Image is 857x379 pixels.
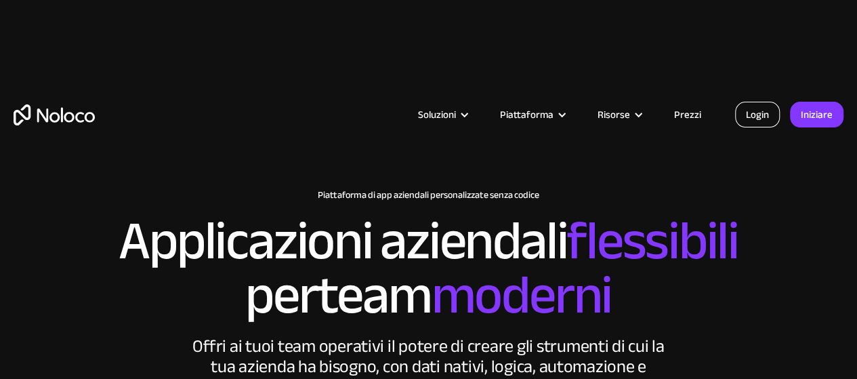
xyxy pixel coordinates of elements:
[483,106,581,123] div: Piattaforma
[401,106,483,123] div: Soluzioni
[657,106,718,123] a: Prezzi
[674,105,701,124] font: Prezzi
[245,245,317,346] font: per
[418,105,456,124] font: Soluzioni
[500,105,553,124] font: Piattaforma
[318,186,539,204] font: Piattaforma di app aziendali personalizzate senza codice
[119,191,567,292] font: Applicazioni aziendali
[567,191,738,292] font: flessibili
[801,105,833,124] font: Iniziare
[581,106,657,123] div: Risorse
[14,104,95,125] a: casa
[735,102,780,127] a: Login
[790,102,843,127] a: Iniziare
[746,105,769,124] font: Login
[432,245,612,346] font: moderni
[598,105,630,124] font: Risorse
[317,245,431,346] font: team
